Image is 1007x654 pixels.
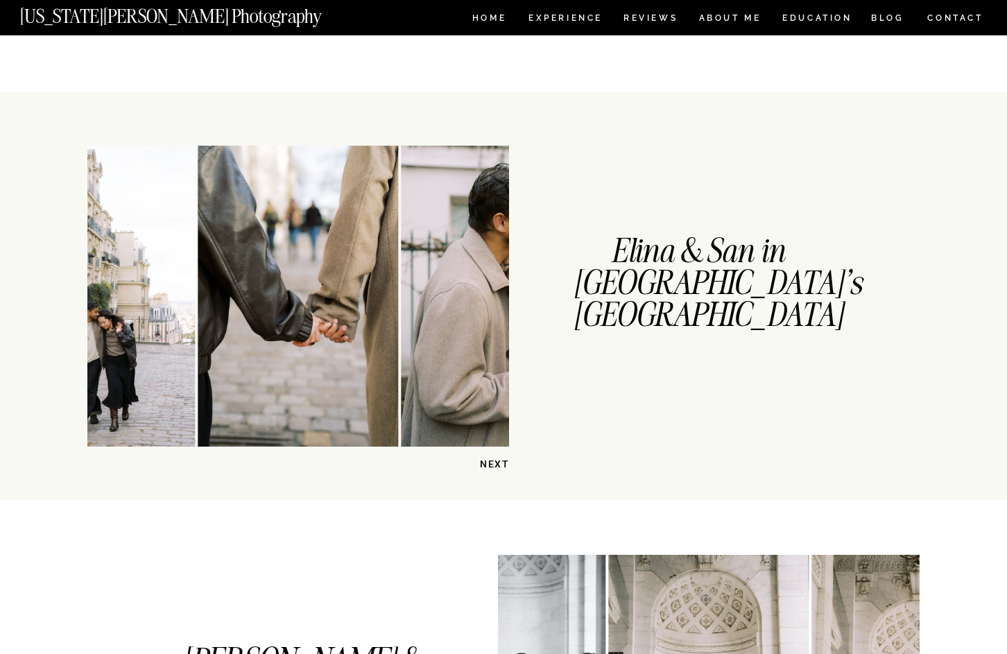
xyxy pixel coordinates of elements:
[20,7,368,19] a: [US_STATE][PERSON_NAME] Photography
[781,14,854,26] a: EDUCATION
[438,458,509,471] p: NEXT
[871,14,904,26] a: BLOG
[470,14,509,26] a: HOME
[927,10,984,26] a: CONTACT
[698,14,761,26] a: ABOUT ME
[623,14,675,26] a: REVIEWS
[574,235,821,327] h1: Elina & San in [GEOGRAPHIC_DATA]'s [GEOGRAPHIC_DATA]
[528,14,601,26] a: Experience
